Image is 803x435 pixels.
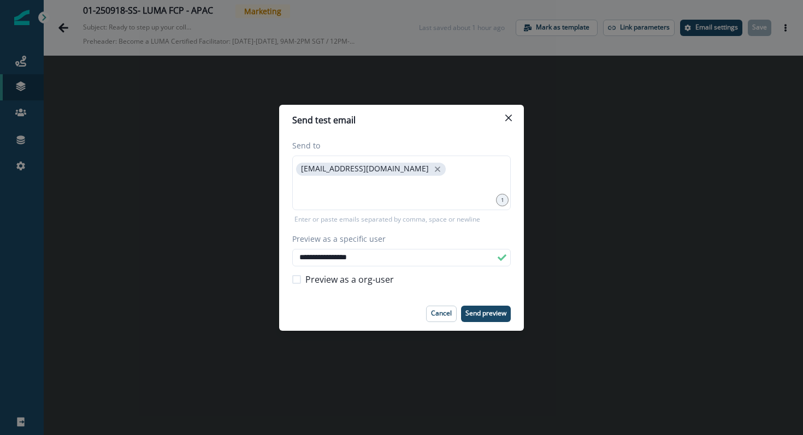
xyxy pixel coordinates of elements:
span: Preview as a org-user [305,273,394,286]
div: 1 [496,194,509,206]
p: Send test email [292,114,356,127]
button: Send preview [461,306,511,322]
p: Cancel [431,309,452,317]
label: Send to [292,140,504,151]
button: Cancel [426,306,457,322]
button: close [432,164,443,175]
button: Close [500,109,517,127]
label: Preview as a specific user [292,233,504,245]
p: Send preview [465,309,506,317]
p: Enter or paste emails separated by comma, space or newline [292,214,482,224]
p: [EMAIL_ADDRESS][DOMAIN_NAME] [301,164,429,174]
